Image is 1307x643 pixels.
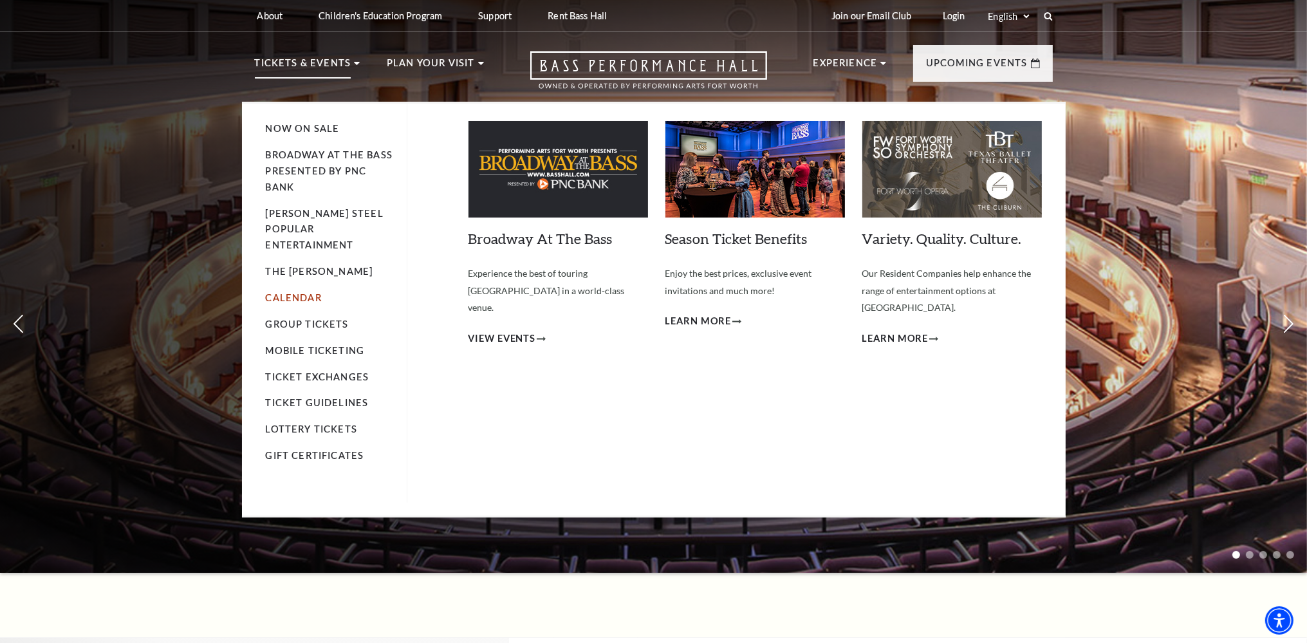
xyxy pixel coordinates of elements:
[266,292,322,303] a: Calendar
[266,123,340,134] a: Now On Sale
[665,230,808,247] a: Season Ticket Benefits
[468,230,613,247] a: Broadway At The Bass
[484,51,813,102] a: Open this option
[665,313,732,330] span: Learn More
[266,397,369,408] a: Ticket Guidelines
[266,345,365,356] a: Mobile Ticketing
[266,450,364,461] a: Gift Certificates
[862,265,1042,317] p: Our Resident Companies help enhance the range of entertainment options at [GEOGRAPHIC_DATA].
[257,10,283,21] p: About
[266,208,384,251] a: [PERSON_NAME] Steel Popular Entertainment
[468,331,546,347] a: View Events
[468,331,536,347] span: View Events
[1265,606,1293,635] div: Accessibility Menu
[548,10,607,21] p: Rent Bass Hall
[478,10,512,21] p: Support
[665,265,845,299] p: Enjoy the best prices, exclusive event invitations and much more!
[468,265,648,317] p: Experience the best of touring [GEOGRAPHIC_DATA] in a world-class venue.
[266,371,369,382] a: Ticket Exchanges
[266,149,393,192] a: Broadway At The Bass presented by PNC Bank
[255,55,351,79] p: Tickets & Events
[319,10,442,21] p: Children's Education Program
[665,121,845,218] img: Season Ticket Benefits
[986,10,1032,23] select: Select:
[468,121,648,218] img: Broadway At The Bass
[862,331,939,347] a: Learn More Variety. Quality. Culture.
[266,424,358,434] a: Lottery Tickets
[266,266,373,277] a: The [PERSON_NAME]
[813,55,878,79] p: Experience
[926,55,1028,79] p: Upcoming Events
[665,313,742,330] a: Learn More Season Ticket Benefits
[387,55,475,79] p: Plan Your Visit
[266,319,349,330] a: Group Tickets
[862,121,1042,218] img: Variety. Quality. Culture.
[862,331,929,347] span: Learn More
[862,230,1022,247] a: Variety. Quality. Culture.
